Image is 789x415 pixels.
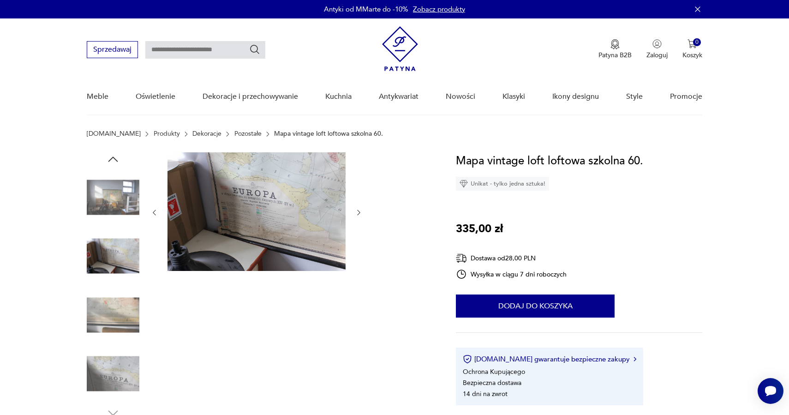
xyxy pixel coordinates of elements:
[463,355,636,364] button: [DOMAIN_NAME] gwarantuje bezpieczne zakupy
[379,79,418,114] a: Antykwariat
[325,79,352,114] a: Kuchnia
[646,39,668,60] button: Zaloguj
[87,79,108,114] a: Meble
[610,39,620,49] img: Ikona medalu
[502,79,525,114] a: Klasyki
[192,130,221,138] a: Dekoracje
[598,39,632,60] a: Ikona medaluPatyna B2B
[456,295,615,318] button: Dodaj do koszyka
[634,357,636,361] img: Ikona strzałki w prawo
[682,39,702,60] button: 0Koszyk
[203,79,298,114] a: Dekoracje i przechowywanie
[249,44,260,55] button: Szukaj
[136,79,175,114] a: Oświetlenie
[87,230,139,283] img: Zdjęcie produktu Mapa vintage loft loftowa szkolna 60.
[446,79,475,114] a: Nowości
[456,220,503,238] p: 335,00 zł
[456,269,567,280] div: Wysyłka w ciągu 7 dni roboczych
[670,79,702,114] a: Promocje
[687,39,697,48] img: Ikona koszyka
[626,79,643,114] a: Style
[456,152,643,170] h1: Mapa vintage loft loftowa szkolna 60.
[652,39,662,48] img: Ikonka użytkownika
[87,41,138,58] button: Sprzedawaj
[463,390,508,398] li: 14 dni na zwrot
[463,355,472,364] img: Ikona certyfikatu
[87,130,141,138] a: [DOMAIN_NAME]
[758,378,783,404] iframe: Smartsupp widget button
[87,47,138,54] a: Sprzedawaj
[324,5,408,14] p: Antyki od MMarte do -10%
[598,39,632,60] button: Patyna B2B
[274,130,383,138] p: Mapa vintage loft loftowa szkolna 60.
[87,348,139,400] img: Zdjęcie produktu Mapa vintage loft loftowa szkolna 60.
[460,180,468,188] img: Ikona diamentu
[456,253,467,264] img: Ikona dostawy
[552,79,599,114] a: Ikony designu
[646,51,668,60] p: Zaloguj
[413,5,465,14] a: Zobacz produkty
[456,253,567,264] div: Dostawa od 28,00 PLN
[463,367,525,376] li: Ochrona Kupującego
[598,51,632,60] p: Patyna B2B
[167,152,346,271] img: Zdjęcie produktu Mapa vintage loft loftowa szkolna 60.
[154,130,180,138] a: Produkty
[456,177,549,191] div: Unikat - tylko jedna sztuka!
[87,289,139,341] img: Zdjęcie produktu Mapa vintage loft loftowa szkolna 60.
[463,379,521,387] li: Bezpieczna dostawa
[682,51,702,60] p: Koszyk
[87,171,139,223] img: Zdjęcie produktu Mapa vintage loft loftowa szkolna 60.
[382,26,418,71] img: Patyna - sklep z meblami i dekoracjami vintage
[234,130,262,138] a: Pozostałe
[693,38,701,46] div: 0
